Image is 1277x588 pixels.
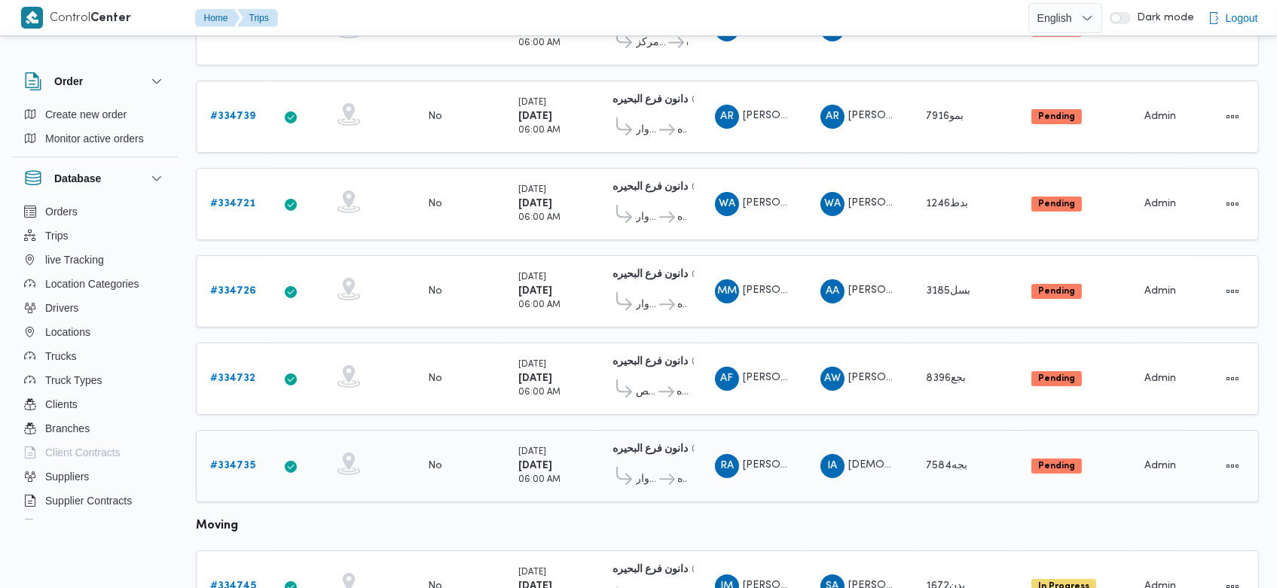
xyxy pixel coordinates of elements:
button: Client Contracts [18,440,172,465]
small: [DATE] [518,186,546,194]
button: Devices [18,513,172,537]
small: 02:02 PM [692,446,732,454]
button: Actions [1220,279,1245,303]
button: Supplier Contracts [18,489,172,513]
h3: Database [54,169,101,187]
span: WA [824,192,841,216]
b: [DATE] [518,199,552,209]
span: [PERSON_NAME] [743,460,829,470]
div: Amaro Rajab Abadalamunam Muhammad Alshrqaoi [820,105,845,129]
b: # 334739 [210,111,255,121]
span: AF [720,367,733,391]
small: 02:02 PM [692,184,732,192]
button: Branches [18,416,172,440]
small: 02:02 PM [692,358,732,367]
span: AR [720,105,734,129]
div: Order [12,102,178,157]
span: IA [827,454,837,478]
b: Pending [1038,112,1075,121]
b: دانون فرع البحيره [613,357,688,367]
button: Actions [1220,454,1245,478]
button: Monitor active orders [18,126,172,151]
span: Monitor active orders [45,129,144,148]
small: 06:00 AM [518,39,561,47]
div: No [428,197,442,211]
a: #334726 [210,282,256,300]
b: # 334735 [210,461,255,471]
button: Locations [18,320,172,344]
b: moving [196,520,238,532]
b: # 334726 [210,286,256,296]
b: [DATE] [518,111,552,121]
span: بجه7584 [926,461,967,471]
span: [PERSON_NAME] [743,198,829,208]
span: Admin [1144,199,1176,209]
div: Amaro Whaid Aataiah Jab Allah [820,367,845,391]
span: WA [719,192,735,216]
div: Wlaid Ahmad Mahmood Alamsairi [820,192,845,216]
small: [DATE] [518,273,546,282]
a: #334732 [210,370,255,388]
small: 06:00 AM [518,388,561,397]
button: Clients [18,392,172,416]
button: live Tracking [18,248,172,272]
span: Admin [1144,286,1176,296]
b: Pending [1038,200,1075,209]
span: Pending [1031,197,1082,212]
div: Rajab Abadalamunam Bsaioni Shaban [715,454,739,478]
b: دانون فرع البحيره [613,95,688,105]
span: Create new order [45,105,127,123]
span: RA [720,454,734,478]
img: X8yXhbKr1z7QwAAAABJRU5ErkJggg== [21,7,43,29]
small: [DATE] [518,568,546,577]
small: [DATE] [518,99,546,107]
small: [DATE] [518,361,546,369]
span: Pending [1031,109,1082,124]
button: Trips [237,9,278,27]
small: 02:02 PM [692,566,732,574]
span: Pending [1031,371,1082,386]
span: Trips [45,227,69,245]
small: [DATE] [518,448,546,456]
span: دانون فرع البحيره [677,209,688,227]
span: Devices [45,516,83,534]
span: Branches [45,419,90,437]
button: Actions [1220,105,1245,129]
span: Admin [1144,111,1176,121]
button: Database [24,169,166,187]
span: Admin [1144,461,1176,471]
small: 06:00 AM [518,214,561,222]
span: [PERSON_NAME] [848,111,934,120]
b: Pending [1038,462,1075,471]
div: No [428,372,442,385]
b: [DATE] [518,286,552,296]
span: بسل3185 [926,286,970,296]
span: دانون فرع البحيره [677,121,688,139]
b: # 334732 [210,373,255,383]
a: #334721 [210,195,255,213]
button: Logout [1202,3,1264,33]
span: Admin [1144,373,1176,383]
button: Actions [1220,192,1245,216]
span: مركز [GEOGRAPHIC_DATA] [636,34,666,52]
span: بجع8396 [926,373,966,383]
div: Ali Abadallah Abadalsmd Aljsamai [820,279,845,303]
span: Drivers [45,299,78,317]
button: Suppliers [18,465,172,489]
span: [PERSON_NAME] [743,111,829,120]
button: Actions [1220,367,1245,391]
span: Truck Types [45,371,102,389]
span: Trucks [45,347,76,365]
span: AW [824,367,841,391]
span: Location Categories [45,275,139,293]
div: Amaro Rajab Abadalamunam Muhammad Alshrqaoi [715,105,739,129]
span: Suppliers [45,468,89,486]
a: #334739 [210,108,255,126]
span: بدط1246 [926,199,968,209]
span: Orders [45,203,78,221]
span: قسم كفرالدوار [636,121,657,139]
small: 06:00 AM [518,476,561,484]
a: #334735 [210,457,255,475]
span: دانون فرع البحيره [677,296,687,314]
span: [PERSON_NAME] [848,285,934,295]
